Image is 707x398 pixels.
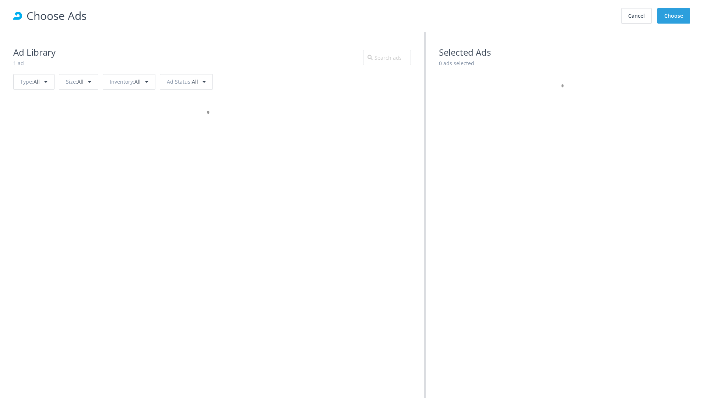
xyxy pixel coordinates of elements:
[621,8,652,24] button: Cancel
[103,74,155,90] div: All
[59,74,98,90] div: All
[20,78,34,85] span: Type :
[13,45,56,59] h2: Ad Library
[160,74,213,90] div: All
[657,8,690,24] button: Choose
[66,78,77,85] span: Size :
[363,50,411,65] input: Search ads
[167,78,192,85] span: Ad Status :
[27,7,619,24] h1: Choose Ads
[439,60,474,67] span: 0 ads selected
[13,60,24,67] span: 1 ad
[13,74,54,90] div: All
[439,45,694,59] h2: Selected Ads
[110,78,134,85] span: Inventory :
[13,11,22,20] div: RollWorks
[18,5,34,12] span: Help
